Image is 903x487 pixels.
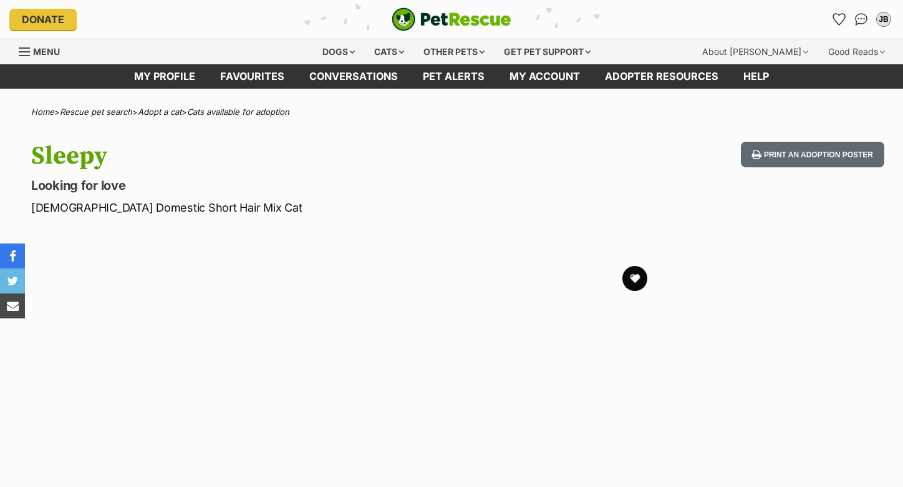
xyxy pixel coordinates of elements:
ul: Account quick links [829,9,894,29]
a: Conversations [851,9,871,29]
a: conversations [297,64,410,89]
div: About [PERSON_NAME] [693,39,817,64]
a: Favourites [208,64,297,89]
a: Adopter resources [592,64,731,89]
a: My profile [122,64,208,89]
div: Other pets [415,39,493,64]
h1: Sleepy [31,142,551,170]
a: My account [497,64,592,89]
a: Menu [19,39,69,62]
img: logo-cat-932fe2b9b8326f06289b0f2fb663e598f794de774fb13d1741a6617ecf9a85b4.svg [392,7,511,31]
button: Print an adoption poster [741,142,884,167]
button: favourite [622,266,647,291]
div: Cats [365,39,413,64]
a: Home [31,107,54,117]
div: Get pet support [495,39,599,64]
img: chat-41dd97257d64d25036548639549fe6c8038ab92f7586957e7f3b1b290dea8141.svg [855,13,868,26]
a: Donate [9,9,77,30]
a: Help [731,64,781,89]
div: Dogs [314,39,364,64]
a: Adopt a cat [138,107,181,117]
div: JB [877,13,890,26]
a: Pet alerts [410,64,497,89]
span: Menu [33,46,60,57]
a: Cats available for adoption [187,107,289,117]
div: Good Reads [819,39,894,64]
a: Favourites [829,9,849,29]
a: Rescue pet search [60,107,132,117]
button: My account [874,9,894,29]
a: PetRescue [392,7,511,31]
p: [DEMOGRAPHIC_DATA] Domestic Short Hair Mix Cat [31,199,551,216]
p: Looking for love [31,177,551,194]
